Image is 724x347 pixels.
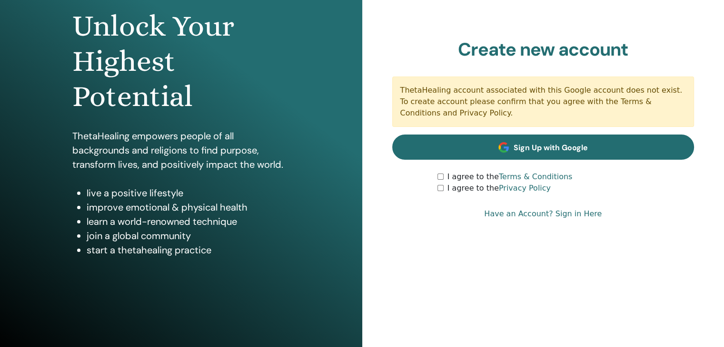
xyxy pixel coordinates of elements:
[87,186,290,200] li: live a positive lifestyle
[514,143,588,153] span: Sign Up with Google
[392,39,694,61] h2: Create new account
[499,172,572,181] a: Terms & Conditions
[72,129,290,172] p: ThetaHealing empowers people of all backgrounds and religions to find purpose, transform lives, a...
[392,135,694,160] a: Sign Up with Google
[87,243,290,257] li: start a thetahealing practice
[87,214,290,229] li: learn a world-renowned technique
[87,229,290,243] li: join a global community
[447,171,573,183] label: I agree to the
[447,183,551,194] label: I agree to the
[499,183,551,193] a: Privacy Policy
[87,200,290,214] li: improve emotional & physical health
[392,77,694,127] div: ThetaHealing account associated with this Google account does not exist. To create account please...
[484,208,602,220] a: Have an Account? Sign in Here
[72,9,290,115] h1: Unlock Your Highest Potential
